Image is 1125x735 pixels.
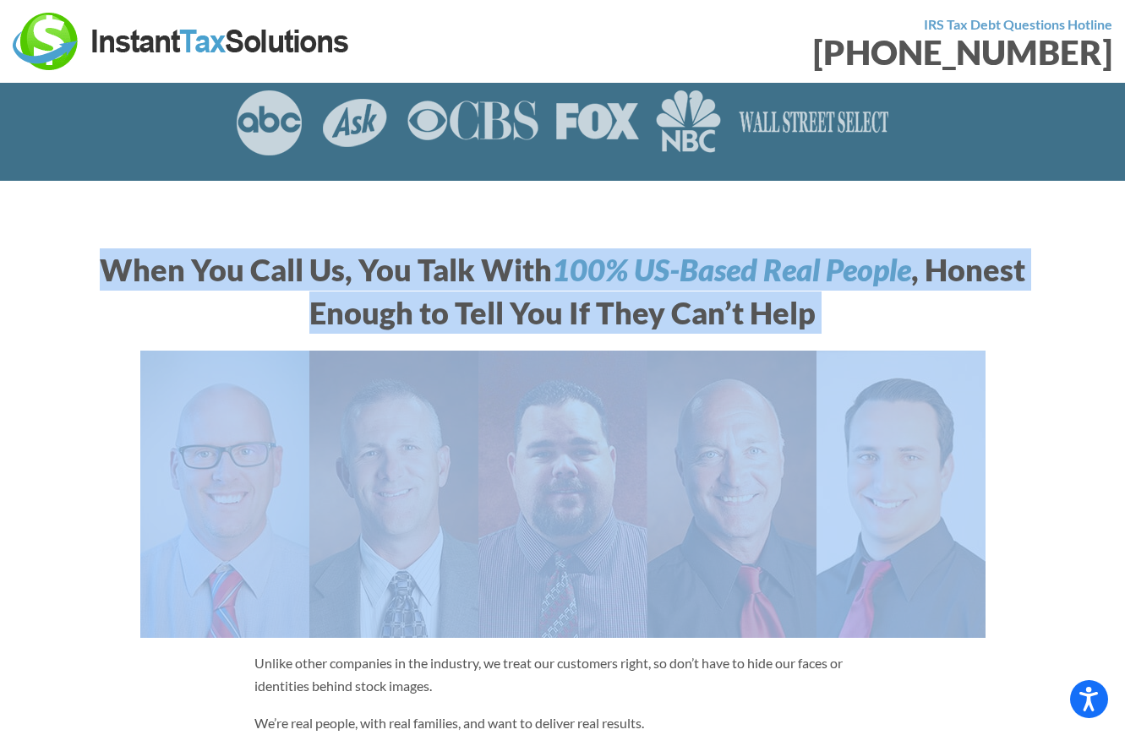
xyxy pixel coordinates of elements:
[235,90,303,155] img: ABC
[320,90,390,155] img: ASK
[254,651,871,697] p: Unlike other companies in the industry, we treat our customers right, so don’t have to hide our f...
[552,251,911,288] i: 100% US-Based Real People
[407,90,538,155] img: CBS
[738,90,891,155] img: Wall Street Select
[140,351,986,638] img: Instant Tax Solutions Consultants
[94,248,1032,334] h2: When You Call Us, You Talk With , Honest Enough to Tell You If They Can’t Help
[254,711,871,734] p: We’re real people, with real families, and want to deliver real results.
[576,35,1113,69] div: [PHONE_NUMBER]
[924,16,1112,32] strong: IRS Tax Debt Questions Hotline
[13,31,351,47] a: Instant Tax Solutions Logo
[656,90,721,155] img: NBC
[13,13,351,70] img: Instant Tax Solutions Logo
[555,90,639,155] img: FOX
